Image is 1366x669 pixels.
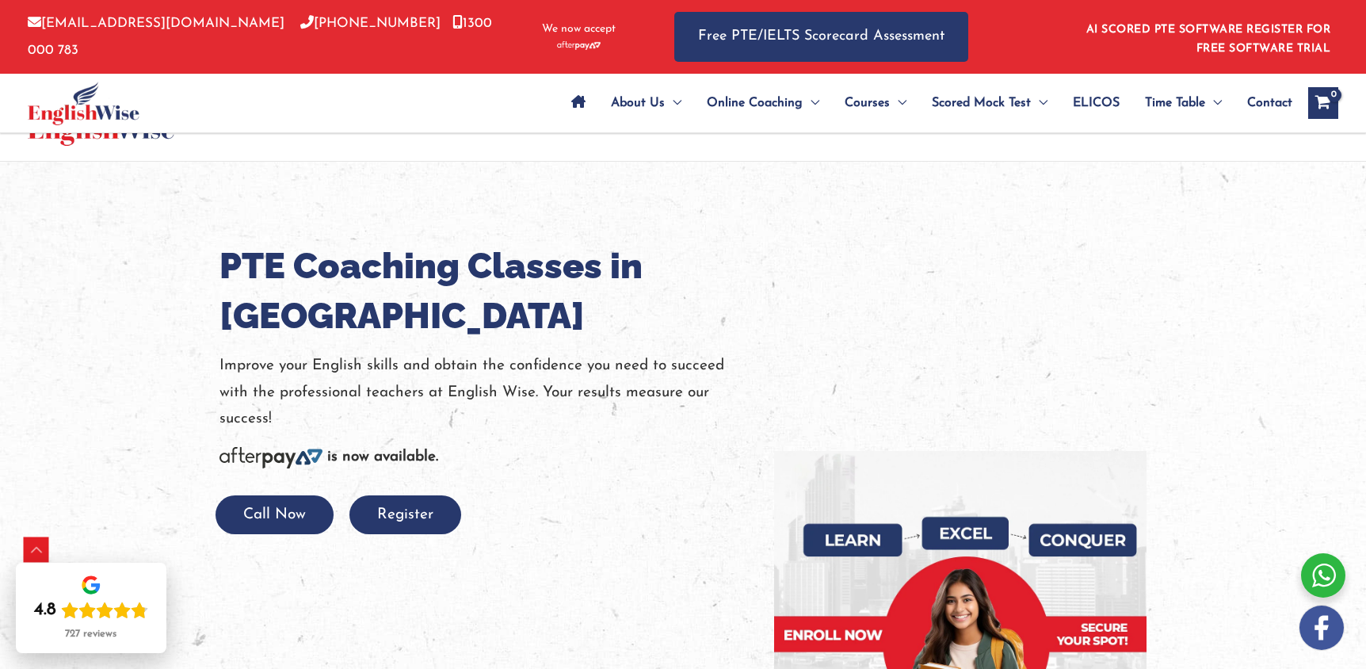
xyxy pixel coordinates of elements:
a: Online CoachingMenu Toggle [694,75,832,131]
aside: Header Widget 1 [1077,11,1338,63]
span: About Us [611,75,665,131]
a: [PHONE_NUMBER] [300,17,441,30]
span: Online Coaching [707,75,803,131]
span: Menu Toggle [665,75,681,131]
span: We now accept [542,21,616,37]
a: Scored Mock TestMenu Toggle [919,75,1060,131]
img: Afterpay-Logo [219,447,322,468]
p: Improve your English skills and obtain the confidence you need to succeed with the professional t... [219,353,750,432]
a: 1300 000 783 [28,17,492,56]
a: Free PTE/IELTS Scorecard Assessment [674,12,968,62]
a: Contact [1234,75,1292,131]
span: Menu Toggle [1205,75,1222,131]
a: ELICOS [1060,75,1132,131]
span: Menu Toggle [803,75,819,131]
a: Call Now [216,507,334,522]
div: 727 reviews [65,628,116,640]
h1: PTE Coaching Classes in [GEOGRAPHIC_DATA] [219,241,750,341]
span: Time Table [1145,75,1205,131]
span: Courses [845,75,890,131]
b: is now available. [327,449,438,464]
div: Rating: 4.8 out of 5 [34,599,148,621]
span: Scored Mock Test [932,75,1031,131]
img: Afterpay-Logo [557,41,601,50]
button: Register [349,495,461,534]
a: Time TableMenu Toggle [1132,75,1234,131]
img: white-facebook.png [1299,606,1344,650]
a: AI SCORED PTE SOFTWARE REGISTER FOR FREE SOFTWARE TRIAL [1086,24,1331,55]
a: About UsMenu Toggle [598,75,694,131]
div: 4.8 [34,599,56,621]
span: Contact [1247,75,1292,131]
a: [EMAIL_ADDRESS][DOMAIN_NAME] [28,17,284,30]
span: Menu Toggle [890,75,906,131]
button: Call Now [216,495,334,534]
span: Menu Toggle [1031,75,1047,131]
nav: Site Navigation: Main Menu [559,75,1292,131]
a: CoursesMenu Toggle [832,75,919,131]
a: View Shopping Cart, empty [1308,87,1338,119]
span: ELICOS [1073,75,1120,131]
a: Register [349,507,461,522]
img: cropped-ew-logo [28,82,139,125]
